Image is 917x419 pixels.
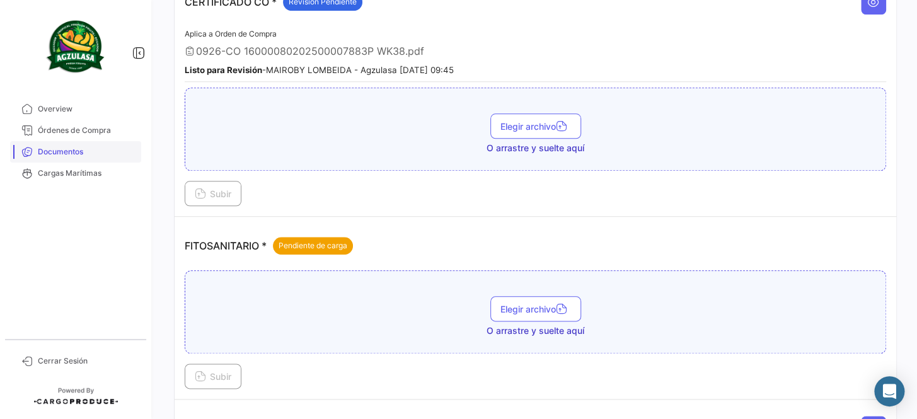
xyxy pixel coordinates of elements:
span: Pendiente de carga [279,240,347,251]
img: agzulasa-logo.png [44,15,107,78]
span: O arrastre y suelte aquí [487,324,584,337]
span: Órdenes de Compra [38,125,136,136]
span: Cargas Marítimas [38,168,136,179]
a: Cargas Marítimas [10,163,141,184]
p: FITOSANITARIO * [185,237,353,255]
b: Listo para Revisión [185,65,262,75]
button: Elegir archivo [490,296,581,321]
a: Documentos [10,141,141,163]
span: Cerrar Sesión [38,355,136,367]
small: - MAIROBY LOMBEIDA - Agzulasa [DATE] 09:45 [185,65,454,75]
button: Subir [185,364,241,389]
span: Overview [38,103,136,115]
span: Aplica a Orden de Compra [185,29,277,38]
span: Elegir archivo [500,304,571,314]
span: Subir [195,371,231,382]
button: Subir [185,181,241,206]
span: 0926-CO 16000080202500007883P WK38.pdf [196,45,424,57]
a: Órdenes de Compra [10,120,141,141]
span: O arrastre y suelte aquí [487,142,584,154]
div: Abrir Intercom Messenger [874,376,904,406]
button: Elegir archivo [490,113,581,139]
a: Overview [10,98,141,120]
span: Elegir archivo [500,121,571,132]
span: Subir [195,188,231,199]
span: Documentos [38,146,136,158]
